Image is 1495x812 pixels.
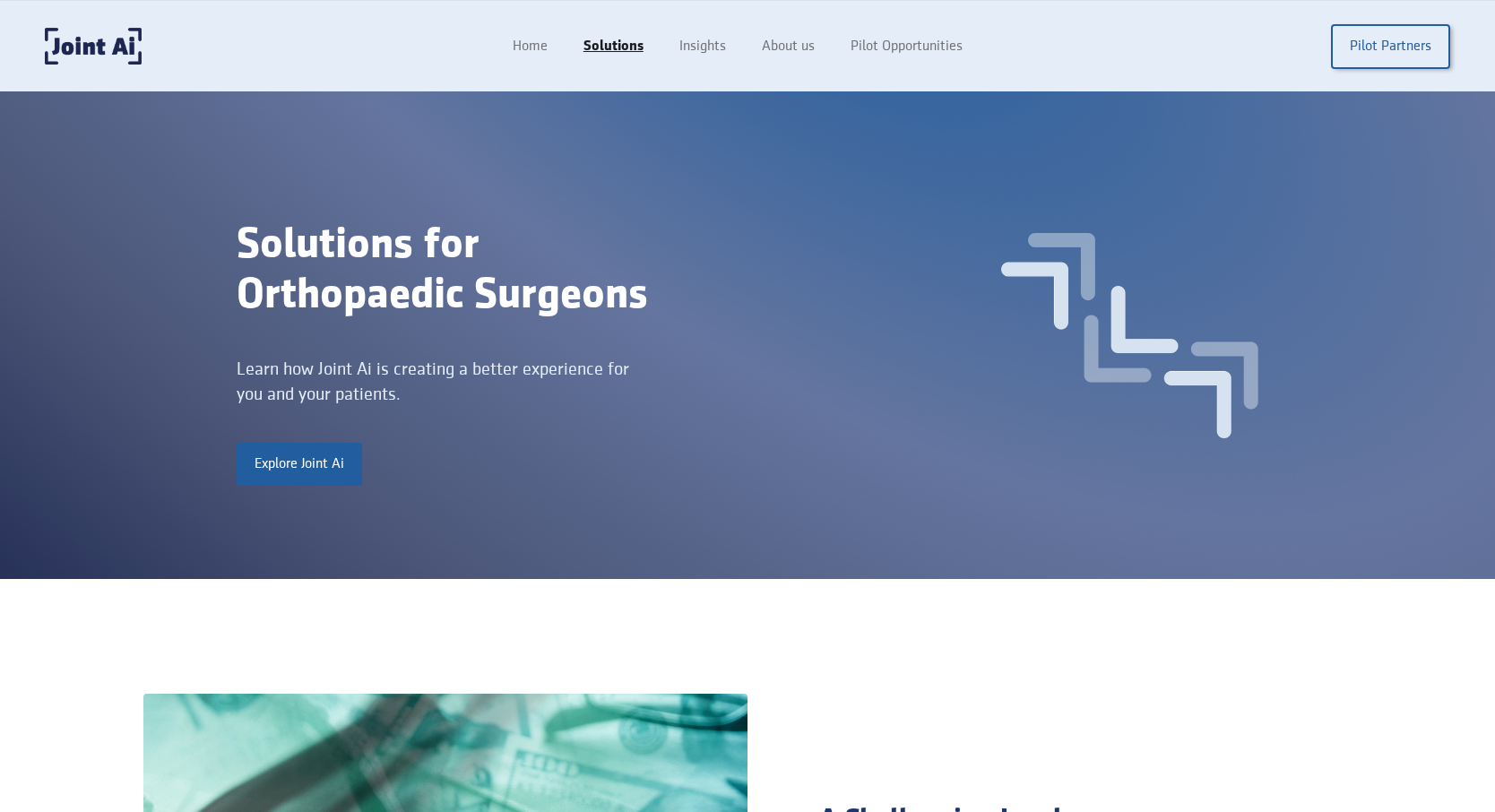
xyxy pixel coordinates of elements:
a: Pilot Opportunities [833,30,981,64]
a: Pilot Partners [1331,24,1450,69]
a: Explore Joint Ai [237,443,362,486]
a: Home [495,30,566,64]
div: Learn how Joint Ai is creating a better experience for you and your patients. [237,357,629,407]
a: home [45,28,142,65]
a: Insights [661,30,744,64]
a: Solutions [566,30,661,64]
a: About us [744,30,833,64]
div: Solutions for Orthopaedic Surgeons [237,220,798,321]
